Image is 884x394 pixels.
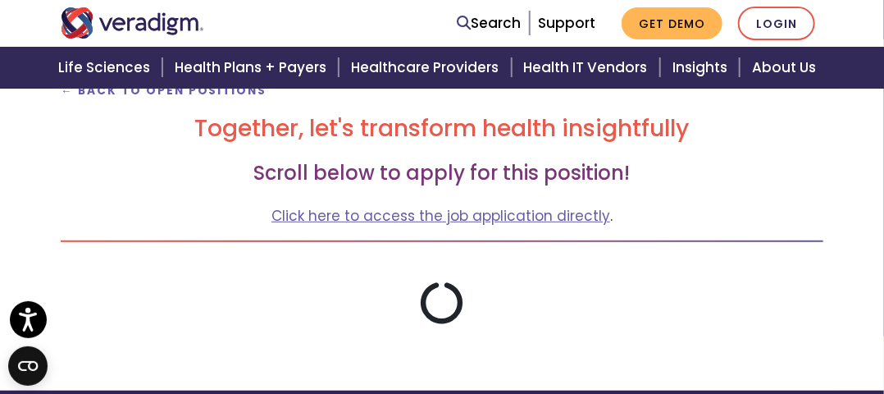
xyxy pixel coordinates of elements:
[570,277,864,374] iframe: Drift Chat Widget
[61,115,823,143] h2: Together, let's transform health insightfully
[271,206,610,226] a: Click here to access the job application directly
[514,47,663,89] a: Health IT Vendors
[622,7,722,39] a: Get Demo
[8,346,48,386] button: Open CMP widget
[341,47,513,89] a: Healthcare Providers
[538,13,595,33] a: Support
[48,47,165,89] a: Life Sciences
[61,162,823,186] h3: Scroll below to apply for this position!
[61,7,204,39] img: Veradigm logo
[457,12,521,34] a: Search
[738,7,815,40] a: Login
[61,205,823,227] p: .
[663,47,742,89] a: Insights
[742,47,836,89] a: About Us
[165,47,341,89] a: Health Plans + Payers
[61,83,267,98] a: ← Back to Open Positions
